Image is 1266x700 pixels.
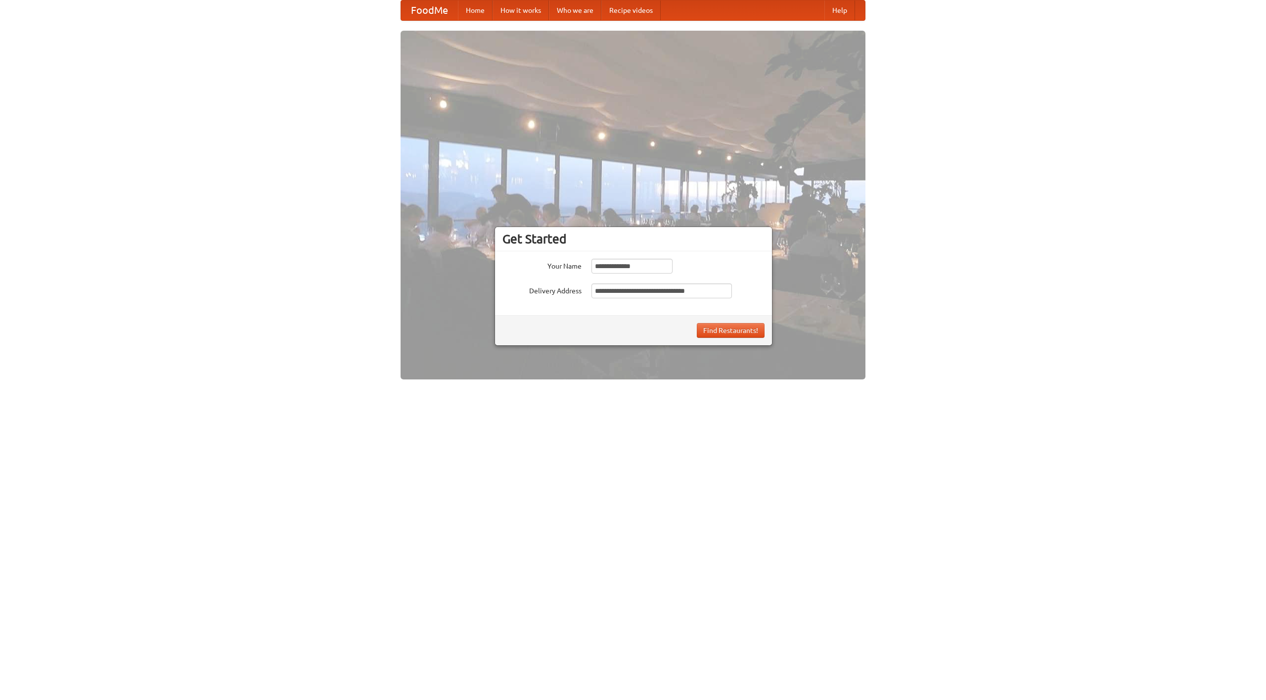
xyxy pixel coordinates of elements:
label: Delivery Address [502,283,582,296]
a: Home [458,0,493,20]
a: Who we are [549,0,601,20]
button: Find Restaurants! [697,323,765,338]
h3: Get Started [502,232,765,246]
a: Help [824,0,855,20]
a: Recipe videos [601,0,661,20]
a: How it works [493,0,549,20]
a: FoodMe [401,0,458,20]
label: Your Name [502,259,582,271]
